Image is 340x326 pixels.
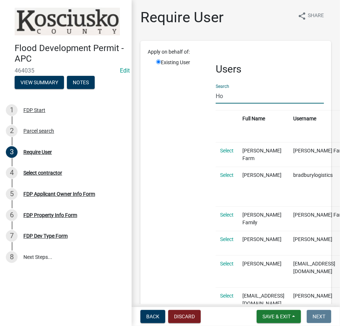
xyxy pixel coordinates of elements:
[15,76,64,89] button: View Summary
[140,310,165,323] button: Back
[220,212,234,218] a: Select
[23,108,45,113] div: FDP Start
[6,104,18,116] div: 1
[307,310,331,323] button: Next
[146,314,159,319] span: Back
[67,76,95,89] button: Notes
[6,167,18,179] div: 4
[23,233,68,238] div: FDP Dev Type Form
[6,251,18,263] div: 8
[23,191,95,197] div: FDP Applicant Owner Info Form
[23,170,62,175] div: Select contractor
[292,9,330,23] button: shareShare
[238,206,289,231] td: [PERSON_NAME] Family
[15,43,126,64] h4: Flood Development Permit - APC
[220,148,234,154] a: Select
[120,67,130,74] wm-modal-confirm: Edit Application Number
[220,261,234,267] a: Select
[23,128,54,133] div: Parcel search
[216,63,324,75] h3: Users
[220,172,234,178] a: Select
[15,80,64,86] wm-modal-confirm: Summary
[23,213,77,218] div: FDP Property Info Form
[238,287,289,312] td: [EMAIL_ADDRESS][DOMAIN_NAME]
[262,314,291,319] span: Save & Exit
[238,231,289,255] td: [PERSON_NAME]
[6,146,18,158] div: 3
[6,209,18,221] div: 6
[6,125,18,137] div: 2
[23,150,52,155] div: Require User
[15,67,117,74] span: 464035
[238,142,289,167] td: [PERSON_NAME] Farm
[313,314,325,319] span: Next
[238,255,289,287] td: [PERSON_NAME]
[220,293,234,299] a: Select
[238,167,289,206] td: [PERSON_NAME]
[168,310,201,323] button: Discard
[142,48,329,56] div: Apply on behalf of:
[6,230,18,242] div: 7
[6,188,18,200] div: 5
[67,80,95,86] wm-modal-confirm: Notes
[257,310,301,323] button: Save & Exit
[308,12,324,20] span: Share
[238,110,289,142] th: Full Name
[220,236,234,242] a: Select
[140,9,224,26] h1: Require User
[120,67,130,74] a: Edit
[15,8,120,35] img: Kosciusko County, Indiana
[298,12,306,20] i: share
